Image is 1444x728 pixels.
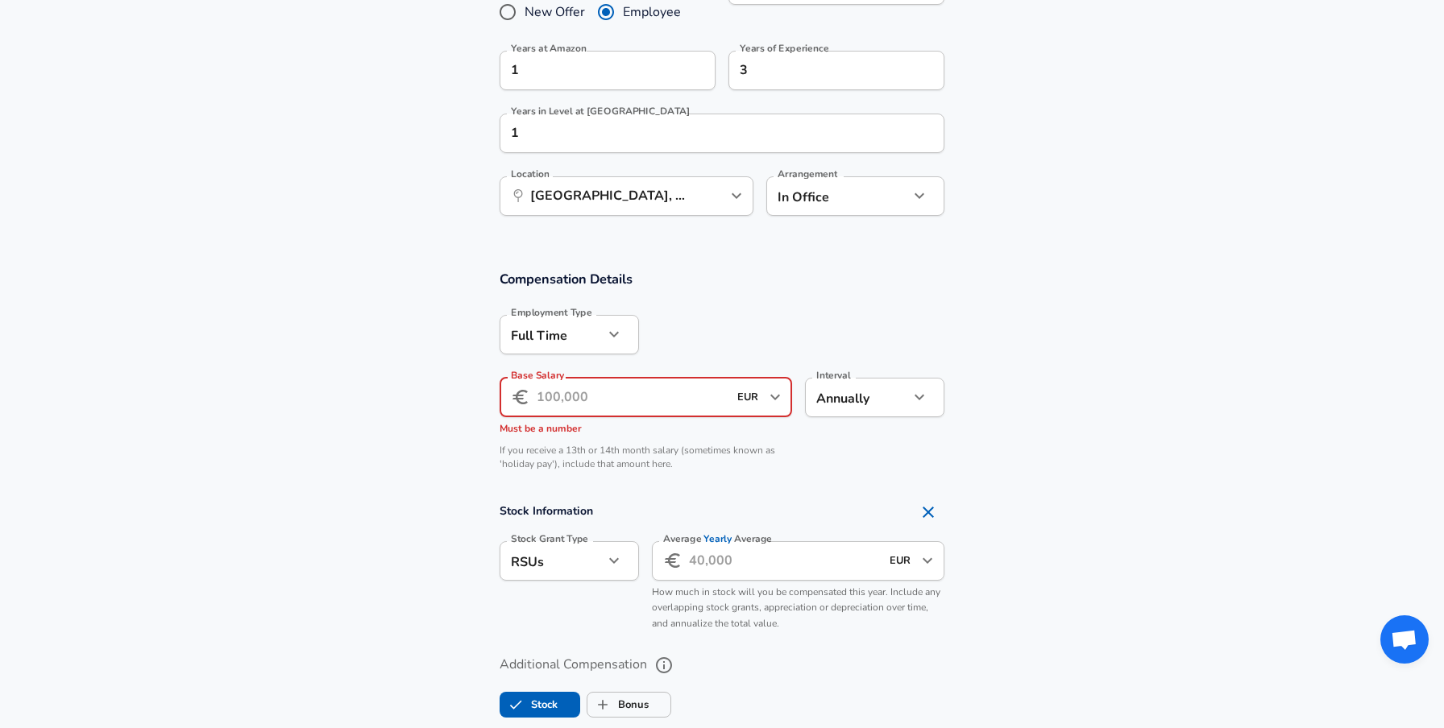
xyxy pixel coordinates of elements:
label: Bonus [587,689,649,720]
button: BonusBonus [587,692,671,718]
label: Arrangement [778,169,837,179]
span: How much in stock will you be compensated this year. Include any overlapping stock grants, apprec... [652,585,940,631]
button: help [650,651,678,679]
p: If you receive a 13th or 14th month salary (sometimes known as 'holiday pay'), include that amoun... [500,444,792,471]
button: Open [764,386,786,408]
input: 0 [500,51,680,90]
input: 40,000 [689,541,880,581]
label: Years at Amazon [511,43,587,53]
div: Full Time [500,315,604,354]
input: 1 [500,114,909,153]
div: RSUs [500,541,604,581]
span: Bonus [587,689,618,720]
label: Stock [500,689,558,720]
label: Average Average [663,534,772,544]
button: Open [916,549,939,572]
label: Additional Compensation [500,651,944,679]
div: Aprire la chat [1380,615,1429,664]
h4: Stock Information [500,496,944,528]
div: In Office [766,176,885,216]
label: Years in Level at [GEOGRAPHIC_DATA] [511,106,691,116]
button: Remove Section [912,496,944,528]
input: 7 [728,51,909,90]
label: Base Salary [511,370,564,380]
input: USD [732,385,765,410]
button: Open [725,184,748,207]
span: Employee [623,2,681,22]
input: USD [885,548,917,573]
span: Stock [500,689,531,720]
input: 100,000 [537,378,728,417]
span: Yearly [704,532,732,545]
label: Interval [816,370,851,380]
h3: Compensation Details [500,270,944,288]
button: StockStock [500,692,580,718]
span: Must be a number [500,422,582,435]
label: Employment Type [511,308,592,317]
label: Years of Experience [740,43,828,53]
div: Annually [805,378,909,417]
label: Location [511,169,549,179]
label: Stock Grant Type [511,534,588,544]
span: New Offer [525,2,585,22]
